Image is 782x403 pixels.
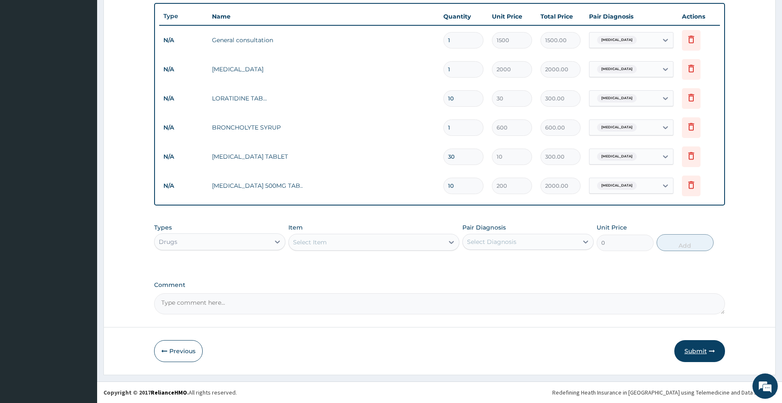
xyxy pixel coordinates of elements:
th: Total Price [536,8,585,25]
span: [MEDICAL_DATA] [597,123,637,132]
button: Submit [674,340,725,362]
footer: All rights reserved. [97,381,782,403]
span: We're online! [49,106,117,192]
td: N/A [159,149,208,165]
td: N/A [159,62,208,77]
td: [MEDICAL_DATA] [208,61,439,78]
td: N/A [159,178,208,194]
div: Select Item [293,238,327,246]
div: Select Diagnosis [467,238,516,246]
td: [MEDICAL_DATA] 500MG TAB.. [208,177,439,194]
a: RelianceHMO [151,389,187,396]
td: [MEDICAL_DATA] TABLET [208,148,439,165]
td: N/A [159,120,208,135]
div: Redefining Heath Insurance in [GEOGRAPHIC_DATA] using Telemedicine and Data Science! [552,388,776,397]
span: [MEDICAL_DATA] [597,36,637,44]
div: Drugs [159,238,177,246]
label: Comment [154,281,725,289]
label: Pair Diagnosis [462,223,506,232]
th: Pair Diagnosis [585,8,678,25]
th: Type [159,8,208,24]
td: General consultation [208,32,439,49]
th: Unit Price [488,8,536,25]
button: Previous [154,340,203,362]
td: N/A [159,91,208,106]
label: Unit Price [597,223,627,232]
textarea: Type your message and hit 'Enter' [4,230,161,260]
img: d_794563401_company_1708531726252_794563401 [16,42,34,63]
div: Chat with us now [44,47,142,58]
div: Minimize live chat window [138,4,159,24]
span: [MEDICAL_DATA] [597,152,637,161]
td: N/A [159,32,208,48]
th: Name [208,8,439,25]
strong: Copyright © 2017 . [103,389,189,396]
span: [MEDICAL_DATA] [597,94,637,103]
th: Quantity [439,8,488,25]
label: Types [154,224,172,231]
td: BRONCHOLYTE SYRUP [208,119,439,136]
td: LORATIDINE TAB... [208,90,439,107]
span: [MEDICAL_DATA] [597,65,637,73]
label: Item [288,223,303,232]
button: Add [657,234,714,251]
span: [MEDICAL_DATA] [597,181,637,190]
th: Actions [678,8,720,25]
